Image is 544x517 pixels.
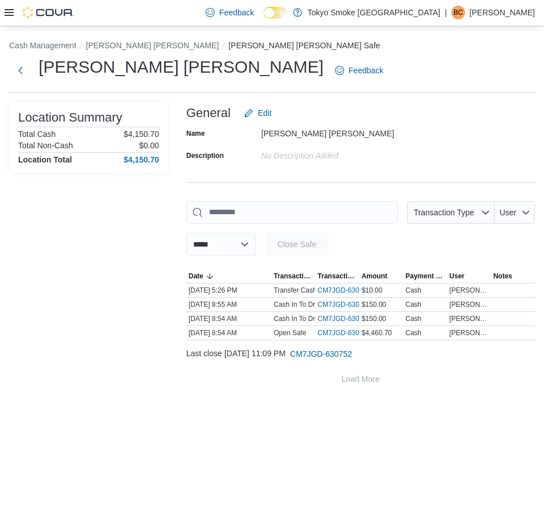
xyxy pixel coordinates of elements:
[330,59,388,82] a: Feedback
[240,102,276,124] button: Edit
[271,269,315,283] button: Transaction Type
[413,208,474,217] span: Transaction Type
[317,314,379,323] a: CM7JGD-630858External link
[317,328,379,337] a: CM7JGD-630857External link
[449,314,488,323] span: [PERSON_NAME]
[186,298,271,311] div: [DATE] 8:55 AM
[500,208,517,217] span: User
[470,6,535,19] p: [PERSON_NAME]
[449,300,488,309] span: [PERSON_NAME]
[317,272,357,281] span: Transaction #
[9,40,535,53] nav: An example of EuiBreadcrumbs
[261,124,413,138] div: [PERSON_NAME] [PERSON_NAME]
[219,7,254,18] span: Feedback
[286,343,357,365] button: CM7JGD-630752
[261,147,413,160] div: No Description added
[454,6,463,19] span: BC
[9,59,32,82] button: Next
[362,328,392,337] span: $4,460.70
[186,343,535,365] div: Last close [DATE] 11:09 PM
[274,272,313,281] span: Transaction Type
[362,300,386,309] span: $150.00
[405,272,445,281] span: Payment Methods
[274,314,357,323] p: Cash In To Drawer (POS 5)
[349,65,383,76] span: Feedback
[23,7,74,18] img: Cova
[403,269,447,283] button: Payment Methods
[263,7,287,19] input: Dark Mode
[405,300,421,309] div: Cash
[189,272,203,281] span: Date
[228,41,380,50] button: [PERSON_NAME] [PERSON_NAME] Safe
[274,286,376,295] p: Transfer Cash To Drawer (POS 5)
[445,6,447,19] p: |
[86,41,219,50] button: [PERSON_NAME] [PERSON_NAME]
[359,269,403,283] button: Amount
[451,6,465,19] div: Brandon Callaway
[9,41,76,50] button: Cash Management
[124,130,159,139] p: $4,150.70
[362,272,387,281] span: Amount
[308,6,441,19] p: Tokyo Smoke [GEOGRAPHIC_DATA]
[186,269,271,283] button: Date
[18,141,73,150] h6: Total Non-Cash
[405,314,421,323] div: Cash
[405,286,421,295] div: Cash
[186,201,398,224] input: This is a search bar. As you type, the results lower in the page will automatically filter.
[258,107,271,119] span: Edit
[201,1,258,24] a: Feedback
[447,269,491,283] button: User
[493,272,512,281] span: Notes
[274,328,306,337] p: Open Safe
[18,155,72,164] h4: Location Total
[407,201,495,224] button: Transaction Type
[186,129,205,138] label: Name
[274,300,357,309] p: Cash In To Drawer (POS 1)
[186,283,271,297] div: [DATE] 5:26 PM
[18,130,56,139] h6: Total Cash
[449,286,488,295] span: [PERSON_NAME]
[186,368,535,390] button: Load More
[278,239,316,250] span: Close Safe
[39,56,324,78] h1: [PERSON_NAME] [PERSON_NAME]
[405,328,421,337] div: Cash
[265,233,329,256] button: Close Safe
[362,286,383,295] span: $10.00
[317,286,379,295] a: CM7JGD-630951External link
[124,155,159,164] h4: $4,150.70
[449,272,465,281] span: User
[317,300,379,309] a: CM7JGD-630859External link
[290,348,352,360] span: CM7JGD-630752
[315,269,359,283] button: Transaction #
[18,111,122,124] h3: Location Summary
[449,328,488,337] span: [PERSON_NAME]
[186,326,271,340] div: [DATE] 8:54 AM
[495,201,535,224] button: User
[491,269,535,283] button: Notes
[342,373,380,385] span: Load More
[139,141,159,150] p: $0.00
[186,312,271,326] div: [DATE] 8:54 AM
[186,106,231,120] h3: General
[362,314,386,323] span: $150.00
[186,151,224,160] label: Description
